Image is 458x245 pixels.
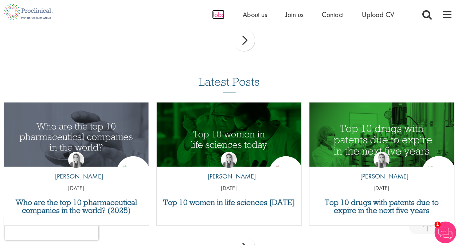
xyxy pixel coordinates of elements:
a: Link to a post [157,103,301,167]
p: [PERSON_NAME] [202,172,256,181]
a: Link to a post [309,103,454,167]
a: Top 10 drugs with patents due to expire in the next five years [313,198,450,214]
p: [DATE] [4,184,149,193]
img: Chatbot [434,221,456,243]
img: Hannah Burke [68,152,84,168]
a: Upload CV [362,10,394,19]
img: Top 10 women in life sciences today [157,103,301,177]
a: Jobs [212,10,224,19]
a: Join us [285,10,304,19]
p: [DATE] [157,184,301,193]
img: Hannah Burke [373,152,390,168]
h3: Latest Posts [199,76,260,93]
img: Hannah Burke [221,152,237,168]
div: next [233,29,255,51]
p: [PERSON_NAME] [355,172,408,181]
img: Top 10 blockbuster drugs facing patent expiry in the next 5 years [309,103,454,177]
a: Hannah Burke [PERSON_NAME] [202,152,256,185]
a: Link to a post [4,103,149,167]
p: [PERSON_NAME] [50,172,103,181]
img: Top 10 pharmaceutical companies in the world 2025 [4,103,149,177]
a: Hannah Burke [PERSON_NAME] [50,152,103,185]
p: [DATE] [309,184,454,193]
span: 1 [434,221,441,228]
a: About us [243,10,267,19]
a: Top 10 women in life sciences [DATE] [160,198,298,206]
a: Hannah Burke [PERSON_NAME] [355,152,408,185]
a: Contact [322,10,344,19]
a: Who are the top 10 pharmaceutical companies in the world? (2025) [8,198,145,214]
